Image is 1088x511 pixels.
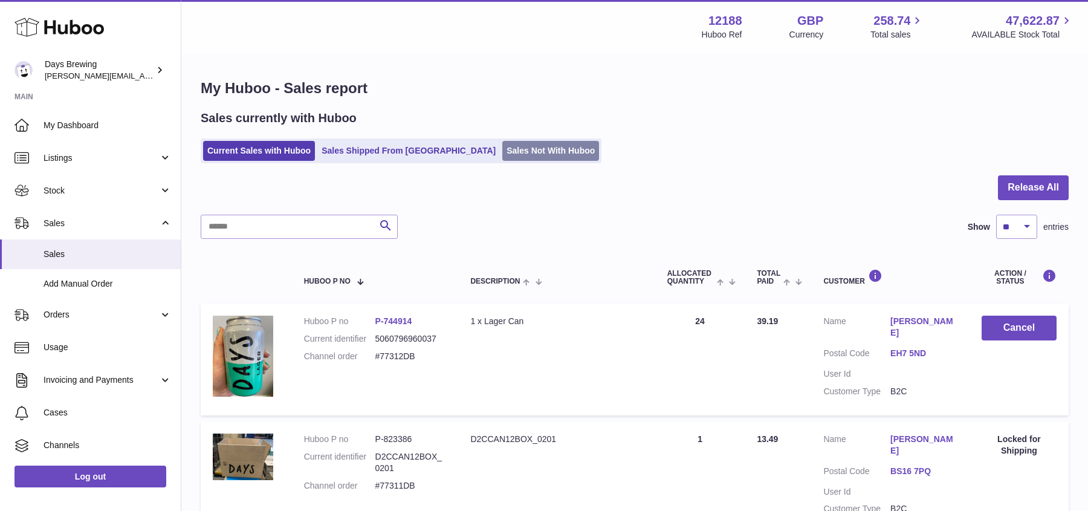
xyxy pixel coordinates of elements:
span: 258.74 [873,13,910,29]
span: Sales [44,218,159,229]
dt: Huboo P no [304,316,375,327]
dd: #77311DB [375,480,447,492]
dt: Huboo P no [304,434,375,445]
img: greg@daysbrewing.com [15,61,33,79]
span: 39.19 [757,316,778,326]
div: Huboo Ref [702,29,742,41]
span: Usage [44,342,172,353]
dd: 5060796960037 [375,333,447,345]
span: My Dashboard [44,120,172,131]
dt: Postal Code [823,466,890,480]
h2: Sales currently with Huboo [201,110,357,126]
dt: Channel order [304,351,375,362]
a: P-744914 [375,316,412,326]
div: Days Brewing [45,59,154,82]
dt: Customer Type [823,386,890,397]
a: 47,622.87 AVAILABLE Stock Total [971,13,1073,41]
span: ALLOCATED Quantity [667,270,714,285]
span: 13.49 [757,434,778,444]
a: Sales Shipped From [GEOGRAPHIC_DATA] [317,141,500,161]
span: Orders [44,309,159,321]
a: Sales Not With Huboo [502,141,599,161]
a: Log out [15,466,166,487]
dt: User Id [823,486,890,498]
span: Sales [44,249,172,260]
dt: Name [823,434,890,460]
a: [PERSON_NAME] [890,316,957,339]
span: Huboo P no [304,278,351,285]
span: entries [1043,221,1069,233]
span: Cases [44,407,172,418]
h1: My Huboo - Sales report [201,79,1069,98]
dt: Name [823,316,890,342]
span: Description [470,278,520,285]
a: EH7 5ND [890,348,957,359]
img: 121881710868712.png [213,434,273,480]
span: Listings [44,152,159,164]
dd: D2CCAN12BOX_0201 [375,451,447,474]
div: 1 x Lager Can [470,316,643,327]
button: Cancel [982,316,1057,340]
dt: Current identifier [304,333,375,345]
span: Channels [44,440,172,451]
div: Locked for Shipping [982,434,1057,457]
span: Stock [44,185,159,197]
dt: Current identifier [304,451,375,474]
button: Release All [998,175,1069,200]
span: Total paid [757,270,780,285]
span: Invoicing and Payments [44,374,159,386]
img: 121881680514645.jpg [213,316,273,396]
a: Current Sales with Huboo [203,141,315,161]
span: AVAILABLE Stock Total [971,29,1073,41]
a: 258.74 Total sales [870,13,924,41]
strong: 12188 [708,13,742,29]
div: Currency [789,29,824,41]
dd: P-823386 [375,434,447,445]
a: BS16 7PQ [890,466,957,477]
div: Action / Status [982,269,1057,285]
dd: #77312DB [375,351,447,362]
span: Add Manual Order [44,278,172,290]
span: [PERSON_NAME][EMAIL_ADDRESS][DOMAIN_NAME] [45,71,242,80]
dt: User Id [823,368,890,380]
dd: B2C [890,386,957,397]
dt: Postal Code [823,348,890,362]
div: Customer [823,269,957,285]
strong: GBP [797,13,823,29]
a: [PERSON_NAME] [890,434,957,457]
div: D2CCAN12BOX_0201 [470,434,643,445]
span: 47,622.87 [1006,13,1060,29]
span: Total sales [870,29,924,41]
td: 24 [655,304,745,415]
label: Show [968,221,990,233]
dt: Channel order [304,480,375,492]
